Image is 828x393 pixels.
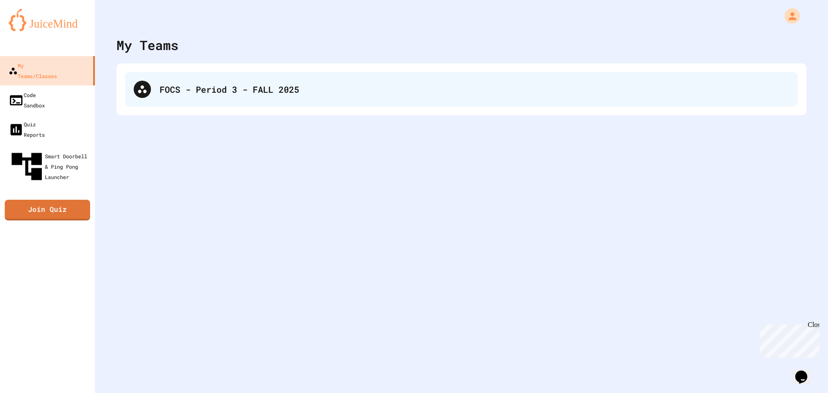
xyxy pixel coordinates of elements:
a: Join Quiz [5,200,90,220]
div: FOCS - Period 3 - FALL 2025 [125,72,798,107]
iframe: chat widget [792,358,819,384]
div: Code Sandbox [9,90,45,110]
div: Smart Doorbell & Ping Pong Launcher [9,148,91,185]
div: My Account [775,6,802,26]
iframe: chat widget [756,321,819,358]
div: FOCS - Period 3 - FALL 2025 [160,83,789,96]
div: My Teams/Classes [9,60,57,81]
div: My Teams [116,35,179,55]
div: Chat with us now!Close [3,3,60,55]
img: logo-orange.svg [9,9,86,31]
div: Quiz Reports [9,119,45,140]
